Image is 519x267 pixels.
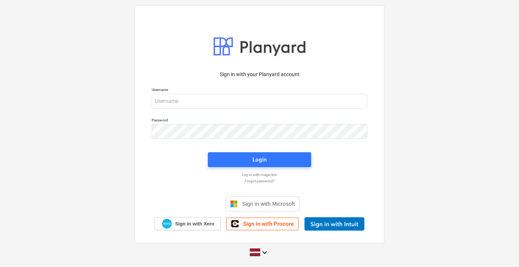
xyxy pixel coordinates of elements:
[252,155,267,165] div: Login
[152,87,367,94] p: Username
[230,200,238,208] img: Microsoft logo
[152,118,367,124] p: Password
[152,94,367,109] input: Username
[162,219,172,229] img: Xero logo
[260,248,269,257] i: keyboard_arrow_down
[175,221,214,227] span: Sign in with Xero
[148,179,371,183] a: Forgot password?
[155,217,221,230] a: Sign in with Xero
[148,172,371,177] a: Log in with magic link
[242,201,295,207] span: Sign in with Microsoft
[243,221,294,227] span: Sign in with Procore
[152,71,367,78] p: Sign in with your Planyard account
[226,218,299,230] a: Sign in with Procore
[208,152,311,167] button: Login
